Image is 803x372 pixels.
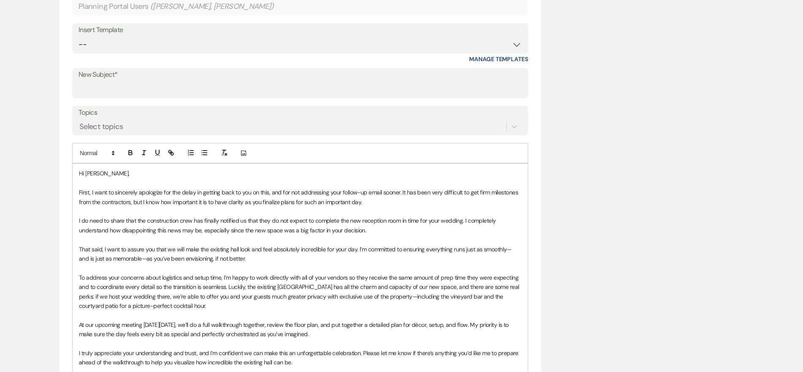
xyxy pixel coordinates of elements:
[79,69,522,81] label: New Subject*
[79,348,521,367] p: I truly appreciate your understanding and trust, and I’m confident we can make this an unforgetta...
[79,320,521,339] p: At our upcoming meeting [DATE][DATE], we’ll do a full walkthrough together, review the floor plan...
[150,1,274,12] span: ( [PERSON_NAME], [PERSON_NAME] )
[79,188,521,207] p: First, I want to sincerely apologize for the delay in getting back to you on this, and for not ad...
[79,245,521,264] p: That said, I want to assure you that we will make the existing hall look and feel absolutely incr...
[79,107,522,119] label: Topics
[79,121,123,132] div: Select topics
[79,216,521,235] p: I do need to share that the construction crew has finally notified us that they do not expect to ...
[469,55,528,63] a: Manage Templates
[79,273,521,311] p: To address your concerns about logistics and setup time, I’m happy to work directly with all of y...
[79,24,522,36] div: Insert Template
[79,169,521,178] p: Hi [PERSON_NAME],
